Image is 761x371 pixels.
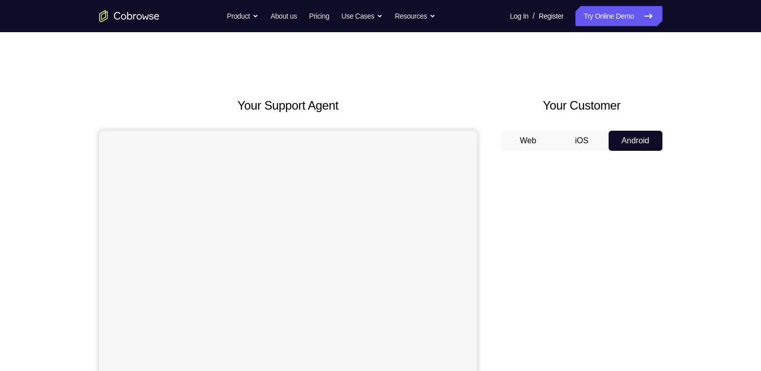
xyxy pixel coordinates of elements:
[533,10,535,22] span: /
[555,131,609,151] button: iOS
[609,131,662,151] button: Android
[539,6,563,26] a: Register
[99,10,159,22] a: Go to the home page
[575,6,662,26] a: Try Online Demo
[227,6,259,26] button: Product
[271,6,297,26] a: About us
[309,6,329,26] a: Pricing
[342,6,383,26] button: Use Cases
[395,6,436,26] button: Resources
[99,97,477,115] h2: Your Support Agent
[501,131,555,151] button: Web
[510,6,529,26] a: Log In
[501,97,662,115] h2: Your Customer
